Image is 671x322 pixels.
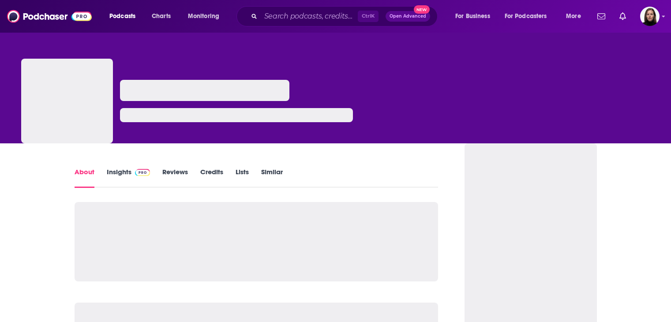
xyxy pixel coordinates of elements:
[103,9,147,23] button: open menu
[616,9,630,24] a: Show notifications dropdown
[7,8,92,25] img: Podchaser - Follow, Share and Rate Podcasts
[358,11,379,22] span: Ctrl K
[107,168,150,188] a: InsightsPodchaser Pro
[152,10,171,22] span: Charts
[499,9,560,23] button: open menu
[505,10,547,22] span: For Podcasters
[449,9,501,23] button: open menu
[162,168,188,188] a: Reviews
[560,9,592,23] button: open menu
[414,5,430,14] span: New
[640,7,660,26] span: Logged in as BevCat3
[566,10,581,22] span: More
[236,168,249,188] a: Lists
[200,168,223,188] a: Credits
[640,7,660,26] img: User Profile
[594,9,609,24] a: Show notifications dropdown
[109,10,135,22] span: Podcasts
[261,9,358,23] input: Search podcasts, credits, & more...
[135,169,150,176] img: Podchaser Pro
[390,14,426,19] span: Open Advanced
[455,10,490,22] span: For Business
[188,10,219,22] span: Monitoring
[261,168,283,188] a: Similar
[640,7,660,26] button: Show profile menu
[182,9,231,23] button: open menu
[75,168,94,188] a: About
[245,6,446,26] div: Search podcasts, credits, & more...
[386,11,430,22] button: Open AdvancedNew
[146,9,176,23] a: Charts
